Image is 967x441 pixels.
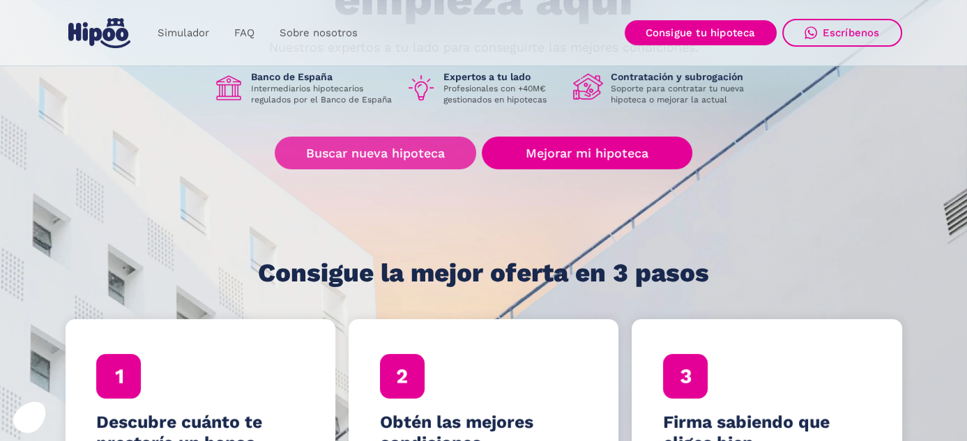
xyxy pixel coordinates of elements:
h1: Expertos a tu lado [443,70,562,83]
p: Intermediarios hipotecarios regulados por el Banco de España [251,83,395,105]
h1: Banco de España [251,70,395,83]
a: Simulador [145,20,222,47]
p: Profesionales con +40M€ gestionados en hipotecas [443,83,562,105]
h1: Consigue la mejor oferta en 3 pasos [258,259,709,287]
a: Mejorar mi hipoteca [482,137,692,169]
a: Escríbenos [782,19,902,47]
div: Escríbenos [823,26,880,39]
a: Sobre nosotros [267,20,370,47]
h1: Contratación y subrogación [611,70,754,83]
a: Buscar nueva hipoteca [275,137,476,169]
a: FAQ [222,20,267,47]
a: home [66,13,134,54]
a: Consigue tu hipoteca [625,20,777,45]
p: Soporte para contratar tu nueva hipoteca o mejorar la actual [611,83,754,105]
